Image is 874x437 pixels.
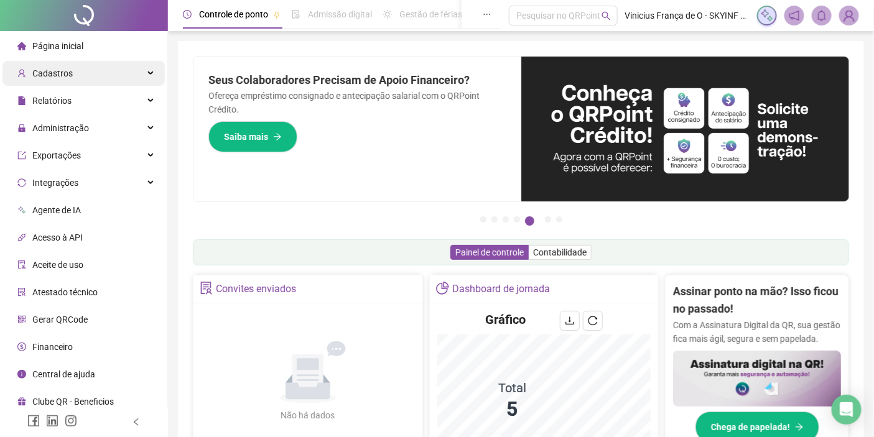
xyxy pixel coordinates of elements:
button: Saiba mais [208,121,297,152]
span: Cadastros [32,68,73,78]
span: Atestado técnico [32,287,98,297]
span: notification [789,10,800,21]
span: user-add [17,69,26,78]
span: facebook [27,415,40,427]
span: api [17,233,26,242]
span: pie-chart [436,282,449,295]
span: Controle de ponto [199,9,268,19]
h4: Gráfico [485,311,526,328]
span: clock-circle [183,10,192,19]
span: export [17,151,26,160]
span: left [132,418,141,426]
span: lock [17,124,26,132]
span: solution [17,288,26,297]
span: Administração [32,123,89,133]
span: solution [200,282,213,295]
span: Clube QR - Beneficios [32,397,114,407]
span: Relatórios [32,96,72,106]
span: gift [17,397,26,406]
span: Vinicius França de O - SKYINF SOLUÇÕES EM TEC. DA INFORMAÇÃO [625,9,750,22]
p: Ofereça empréstimo consignado e antecipação salarial com o QRPoint Crédito. [208,89,506,116]
button: 7 [556,216,562,223]
img: banner%2F11e687cd-1386-4cbd-b13b-7bd81425532d.png [521,57,849,201]
span: download [565,316,575,326]
span: file [17,96,26,105]
div: Convites enviados [216,278,296,300]
button: 3 [503,216,509,223]
img: 84670 [840,6,858,25]
div: Não há dados [251,408,365,422]
span: qrcode [17,315,26,324]
div: Open Intercom Messenger [832,395,862,425]
span: Chega de papelada! [711,420,790,434]
span: search [602,11,611,21]
button: 4 [514,216,520,223]
span: file-done [292,10,300,19]
span: arrow-right [795,423,804,431]
div: Dashboard de jornada [452,278,550,300]
span: Aceite de uso [32,260,83,270]
h2: Assinar ponto na mão? Isso ficou no passado! [673,283,841,318]
span: Acesso à API [32,232,83,242]
span: sun [383,10,392,19]
button: 1 [480,216,486,223]
span: Página inicial [32,41,83,51]
span: info-circle [17,370,26,379]
span: Agente de IA [32,205,81,215]
p: Com a Assinatura Digital da QR, sua gestão fica mais ágil, segura e sem papelada. [673,318,841,346]
span: audit [17,260,26,269]
img: sparkle-icon.fc2bf0ac1784a2077858766a79e2daf3.svg [760,9,774,22]
span: Saiba mais [224,130,268,144]
span: bell [816,10,827,21]
span: home [17,42,26,50]
button: 2 [491,216,498,223]
span: pushpin [273,11,281,19]
span: linkedin [46,415,58,427]
span: Gerar QRCode [32,315,88,324]
span: Admissão digital [308,9,372,19]
span: instagram [65,415,77,427]
img: banner%2F02c71560-61a6-44d4-94b9-c8ab97240462.png [673,351,841,407]
span: Financeiro [32,342,73,352]
button: 5 [525,216,534,226]
span: sync [17,178,26,187]
span: Contabilidade [533,247,587,257]
span: arrow-right [273,132,282,141]
h2: Seus Colaboradores Precisam de Apoio Financeiro? [208,71,506,89]
span: Exportações [32,150,81,160]
span: reload [588,316,598,326]
span: dollar [17,343,26,351]
span: Gestão de férias [399,9,462,19]
button: 6 [545,216,551,223]
span: Integrações [32,178,78,188]
span: Central de ajuda [32,369,95,379]
span: Painel de controle [455,247,524,257]
span: ellipsis [483,10,491,19]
